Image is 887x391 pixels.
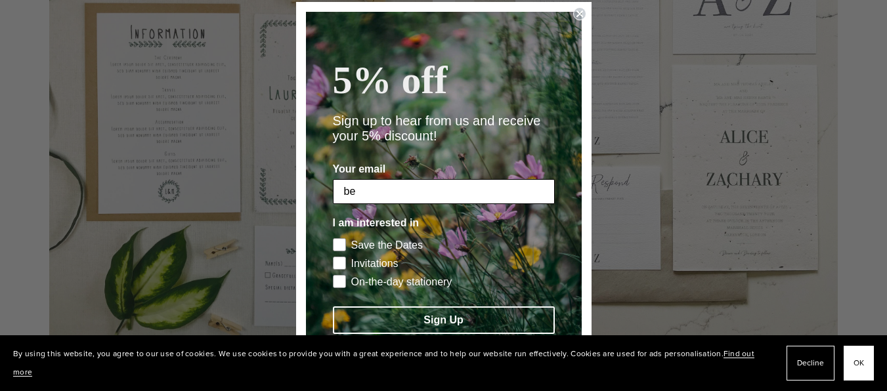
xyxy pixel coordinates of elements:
div: Invitations [351,258,399,270]
input: Email address [333,179,555,204]
div: On-the-day stationery [351,276,452,288]
button: Close dialog [573,7,586,20]
button: OK [844,346,874,381]
span: 5% off [333,58,448,102]
p: By using this website, you agree to our use of cookies. We use cookies to provide you with a grea... [13,344,773,382]
div: Save the Dates [351,239,423,251]
button: Decline [787,346,834,381]
legend: I am interested in [333,217,420,233]
span: Decline [797,354,824,373]
button: Sign Up [333,306,555,334]
span: OK [854,354,864,373]
span: Sign up to hear from us and receive your 5% discount! [333,113,541,143]
label: Your email [333,163,555,179]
